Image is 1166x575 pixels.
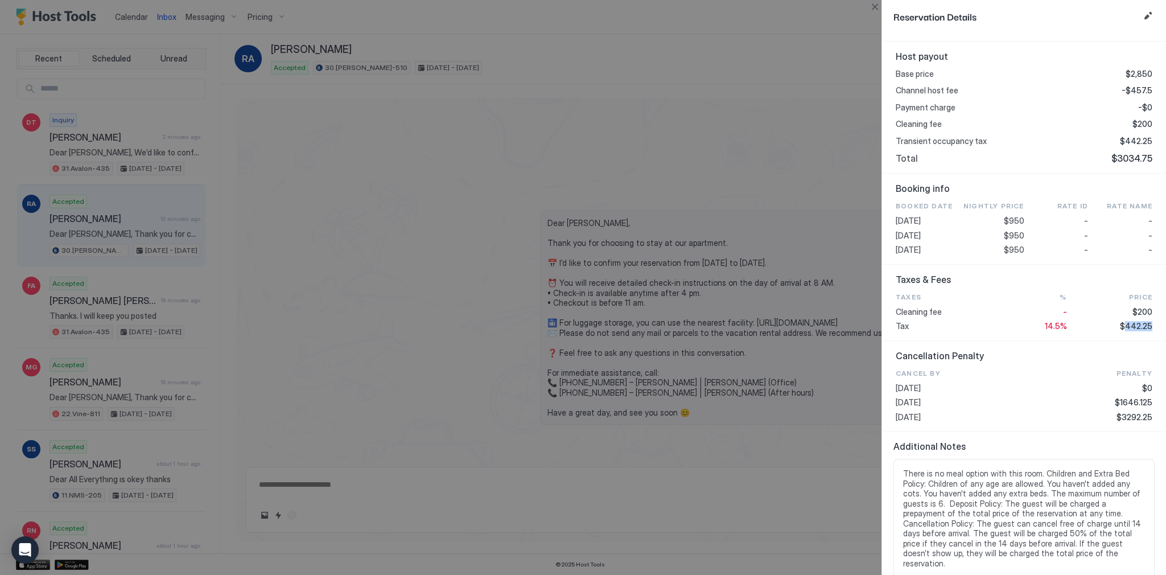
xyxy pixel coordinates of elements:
span: -$457.5 [1122,85,1152,96]
span: There is no meal option with this room. Children and Extra Bed Policy: Children of any age are al... [903,469,1145,568]
span: $3292.25 [1116,412,1152,422]
span: Booking info [896,183,1152,194]
span: [DATE] [896,383,1024,393]
span: Taxes & Fees [896,274,1152,285]
span: $950 [1004,216,1024,226]
span: Host payout [896,51,1152,62]
span: Nightly Price [963,201,1024,211]
span: - [1063,307,1067,317]
span: Rate ID [1057,201,1088,211]
span: Booked Date [896,201,960,211]
span: $442.25 [1120,321,1152,331]
span: [DATE] [896,397,1024,408]
span: [DATE] [896,245,960,255]
span: $950 [1004,231,1024,241]
span: $200 [1132,119,1152,129]
span: $200 [1132,307,1152,317]
span: Channel host fee [896,85,958,96]
span: 14.5% [1045,321,1067,331]
span: Reservation Details [893,9,1139,23]
span: - [1148,231,1152,241]
span: $442.25 [1120,136,1152,146]
button: Edit reservation [1141,9,1155,23]
span: [DATE] [896,216,960,226]
span: % [1060,292,1066,302]
span: Cancellation Penalty [896,350,1152,362]
span: $3034.75 [1111,153,1152,164]
span: - [1084,216,1088,226]
span: - [1084,245,1088,255]
span: [DATE] [896,412,1024,422]
span: Cleaning fee [896,307,981,317]
span: Base price [896,69,934,79]
span: - [1148,245,1152,255]
span: Rate Name [1107,201,1152,211]
span: $2,850 [1126,69,1152,79]
span: Total [896,153,918,164]
span: - [1084,231,1088,241]
span: Tax [896,321,981,331]
span: Cleaning fee [896,119,942,129]
span: -$0 [1138,102,1152,113]
span: Taxes [896,292,981,302]
span: Transient occupancy tax [896,136,987,146]
div: Open Intercom Messenger [11,536,39,564]
span: $1646.125 [1115,397,1152,408]
span: - [1148,216,1152,226]
span: Payment charge [896,102,955,113]
span: [DATE] [896,231,960,241]
span: Additional Notes [893,441,1155,452]
span: Penalty [1116,368,1152,379]
span: $950 [1004,245,1024,255]
span: CANCEL BY [896,368,1024,379]
span: $0 [1142,383,1152,393]
span: Price [1129,292,1152,302]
